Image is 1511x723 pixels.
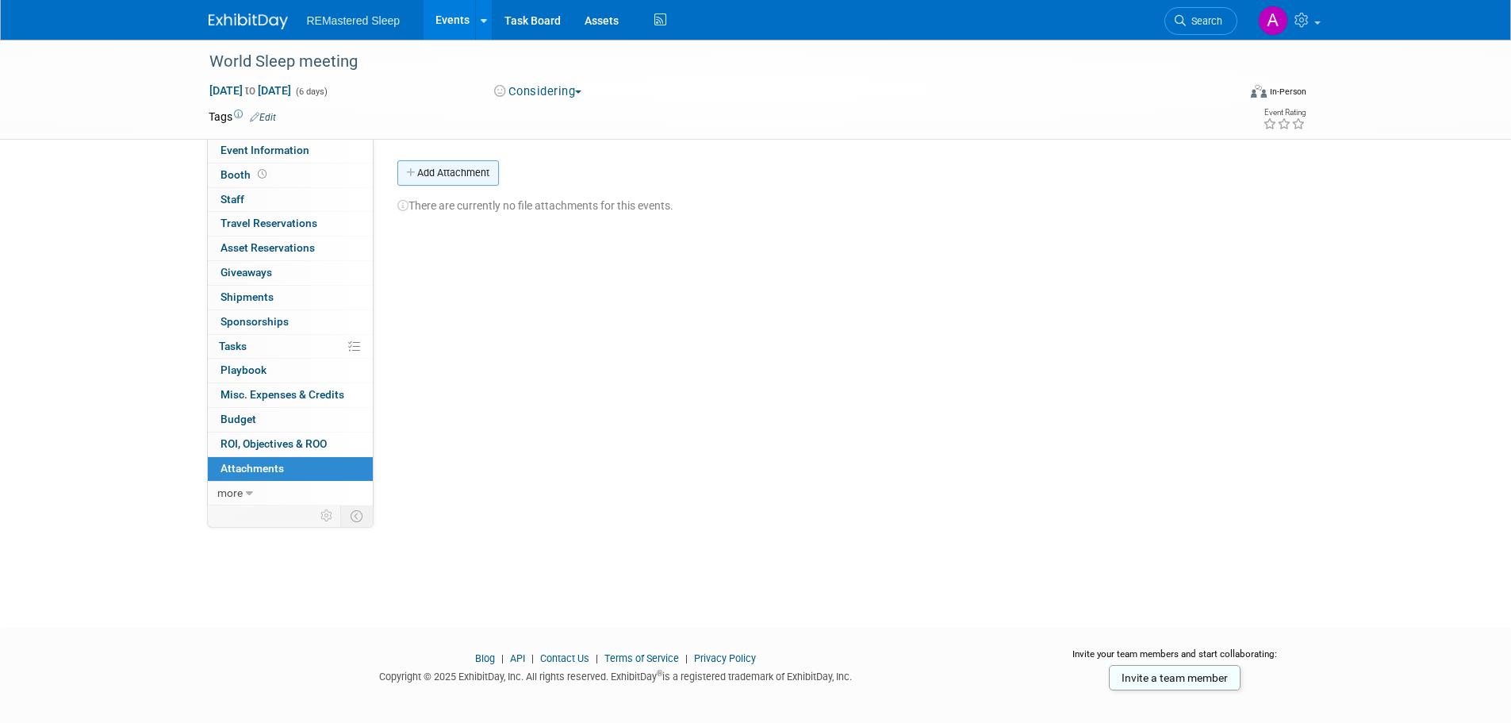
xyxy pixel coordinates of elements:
a: more [208,482,373,506]
a: Terms of Service [604,652,679,664]
span: | [527,652,538,664]
span: Asset Reservations [221,241,315,254]
span: Staff [221,193,244,206]
span: | [592,652,602,664]
img: Amber Nelson [1258,6,1288,36]
button: Add Attachment [397,160,499,186]
sup: ® [657,669,662,678]
span: ROI, Objectives & ROO [221,437,327,450]
span: Playbook [221,363,267,376]
a: Asset Reservations [208,237,373,260]
a: Search [1164,7,1237,35]
a: Invite a team member [1109,665,1241,690]
span: to [243,84,258,97]
span: (6 days) [294,87,328,97]
span: Shipments [221,290,274,303]
td: Toggle Event Tabs [340,506,373,526]
span: more [217,486,243,499]
span: Sponsorships [221,315,289,328]
a: Staff [208,188,373,212]
span: Search [1186,15,1222,27]
span: | [497,652,508,664]
a: Travel Reservations [208,212,373,236]
a: Edit [250,112,276,123]
span: Misc. Expenses & Credits [221,388,344,401]
a: Playbook [208,359,373,383]
a: Shipments [208,286,373,310]
button: Considering [489,83,588,100]
a: Booth [208,163,373,187]
div: Event Rating [1263,109,1306,117]
div: Invite your team members and start collaborating: [1047,648,1303,671]
div: In-Person [1269,86,1306,98]
a: Budget [208,408,373,432]
div: There are currently no file attachments for this events. [397,186,1291,213]
div: Copyright © 2025 ExhibitDay, Inc. All rights reserved. ExhibitDay is a registered trademark of Ex... [209,666,1024,684]
a: Giveaways [208,261,373,285]
div: Event Format [1144,83,1307,106]
a: Misc. Expenses & Credits [208,383,373,407]
span: Giveaways [221,266,272,279]
img: ExhibitDay [209,13,288,29]
span: [DATE] [DATE] [209,83,292,98]
a: Attachments [208,457,373,481]
a: Sponsorships [208,310,373,334]
span: Booth not reserved yet [255,168,270,180]
a: Blog [475,652,495,664]
a: Event Information [208,139,373,163]
td: Personalize Event Tab Strip [313,506,341,526]
td: Tags [209,109,276,125]
span: Travel Reservations [221,217,317,229]
a: Contact Us [540,652,589,664]
span: REMastered Sleep [307,14,401,27]
a: Privacy Policy [694,652,756,664]
a: Tasks [208,335,373,359]
span: Attachments [221,462,284,475]
span: Budget [221,413,256,425]
span: Booth [221,168,270,181]
span: Tasks [219,340,247,352]
img: Format-Inperson.png [1251,85,1267,98]
span: Event Information [221,144,309,156]
a: ROI, Objectives & ROO [208,433,373,456]
div: World Sleep meeting [204,48,1214,76]
span: | [681,652,692,664]
a: API [510,652,525,664]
